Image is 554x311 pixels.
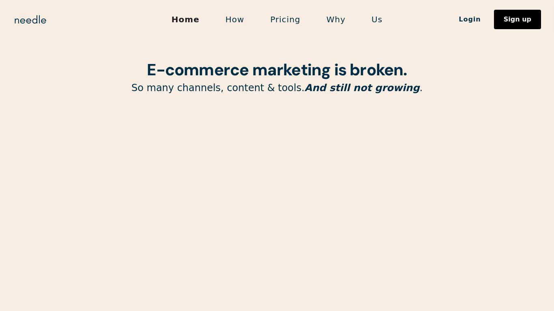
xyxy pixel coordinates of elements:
a: Home [159,11,213,28]
strong: E-commerce marketing is broken. [147,59,407,80]
a: Pricing [257,11,313,28]
a: How [213,11,258,28]
a: Login [446,13,494,26]
em: And still not growing [305,82,420,94]
a: Sign up [494,10,541,29]
a: Us [359,11,395,28]
div: Sign up [504,16,531,23]
p: So many channels, content & tools. . [70,82,484,94]
a: Why [314,11,359,28]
